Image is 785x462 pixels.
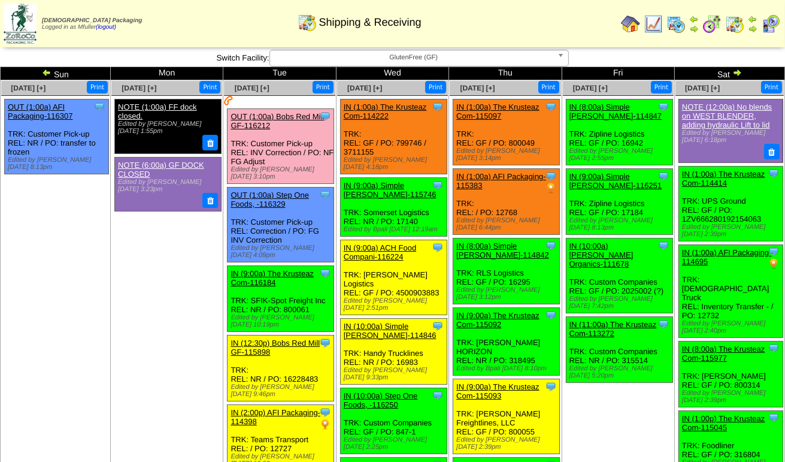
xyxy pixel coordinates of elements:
a: [DATE] [+] [11,84,46,92]
div: TRK: REL: GF / PO: 800049 [453,99,560,165]
img: Tooltip [432,320,444,332]
div: TRK: Zipline Logistics REL: GF / PO: 16942 [566,99,672,165]
img: Tooltip [319,110,331,122]
div: TRK: REL: NR / PO: 16228483 [228,336,334,401]
img: zoroco-logo-small.webp [4,4,37,44]
a: IN (9:00a) The Krusteaz Com-116184 [231,269,314,287]
a: IN (1:00a) The Krusteaz Com-114414 [682,170,765,188]
td: Sat [674,67,784,80]
img: Tooltip [545,240,557,252]
div: Edited by [PERSON_NAME] [DATE] 3:12pm [456,286,559,301]
div: Edited by [PERSON_NAME] [DATE] 8:13pm [8,156,108,171]
a: IN (10:00a) Step One Foods, -116250 [344,391,418,409]
div: Edited by [PERSON_NAME] [DATE] 10:19pm [231,314,334,328]
a: OUT (1:00a) Step One Foods, -116329 [231,191,309,209]
img: Tooltip [432,179,444,191]
img: Tooltip [319,337,331,349]
img: Tooltip [432,241,444,253]
img: Tooltip [768,342,780,354]
a: [DATE] [+] [347,84,382,92]
img: home.gif [621,14,640,34]
span: [DATE] [+] [685,84,720,92]
a: IN (1:00a) AFI Packaging-114695 [682,248,772,266]
button: Delete Note [202,193,218,209]
td: Wed [336,67,448,80]
a: IN (1:00a) The Krusteaz Com-114222 [344,102,427,120]
img: Tooltip [319,406,331,418]
a: OUT (1:00a) Bobs Red Mill GF-116212 [231,112,324,130]
div: TRK: Customer Pick-up REL: NR / PO: transfer to frozen [5,99,109,174]
img: Customer has been contacted and delivery has been arranged [224,96,234,105]
div: Edited by [PERSON_NAME] [DATE] 9:33pm [344,367,447,381]
div: Edited by [PERSON_NAME] [DATE] 2:39pm [682,224,783,238]
img: arrowleft.gif [42,68,51,77]
button: Delete Note [202,135,218,150]
div: TRK: UPS Ground REL: GF / PO: 1ZV666280192154063 [678,166,783,241]
img: Tooltip [768,167,780,179]
a: IN (1:00a) AFI Packaging-115383 [456,172,546,190]
div: TRK: [PERSON_NAME] Logistics REL: GF / PO: 4500903883 [340,240,447,315]
a: IN (8:00a) Simple [PERSON_NAME]-114847 [569,102,662,120]
a: [DATE] [+] [122,84,156,92]
div: TRK: Custom Companies REL: GF / PO: 2025002 (?) [566,238,672,313]
img: arrowright.gif [689,24,699,34]
button: Print [199,81,220,93]
td: Tue [223,67,336,80]
img: Tooltip [545,101,557,113]
td: Sun [1,67,111,80]
div: TRK: [DEMOGRAPHIC_DATA] Truck REL: Inventory Transfer - / PO: 12732 [678,244,783,337]
button: Print [651,81,672,93]
a: [DATE] [+] [460,84,495,92]
img: arrowright.gif [748,24,757,34]
a: IN (12:30p) Bobs Red Mill GF-115898 [231,339,320,357]
td: Thu [449,67,562,80]
a: [DATE] [+] [235,84,269,92]
button: Print [538,81,559,93]
img: Tooltip [545,381,557,392]
span: Shipping & Receiving [319,16,421,29]
div: TRK: [PERSON_NAME] HORIZON REL: NR / PO: 318495 [453,308,560,376]
div: Edited by [PERSON_NAME] [DATE] 6:18pm [682,129,778,144]
img: Tooltip [657,240,669,252]
img: calendarblend.gif [702,14,722,34]
img: Tooltip [545,309,557,321]
div: Edited by [PERSON_NAME] [DATE] 2:55pm [569,147,672,162]
a: IN (2:00p) AFI Packaging-114398 [231,408,320,426]
div: TRK: Custom Companies REL: GF / PO: 847-1 [340,388,447,454]
img: Tooltip [768,246,780,258]
button: Delete Note [764,144,780,159]
div: TRK: Handy Trucklines REL: NR / PO: 16983 [340,319,447,385]
div: Edited by [PERSON_NAME] [DATE] 2:51pm [344,297,447,312]
img: calendarcustomer.gif [761,14,780,34]
img: Tooltip [545,170,557,182]
img: PO [545,182,557,194]
a: [DATE] [+] [573,84,608,92]
span: GlutenFree (GF) [275,50,553,65]
a: IN (9:00a) The Krusteaz Com-115093 [456,382,540,400]
a: IN (1:00p) The Krusteaz Com-115045 [682,414,765,432]
div: TRK: REL: / PO: 12768 [453,169,560,235]
div: Edited by [PERSON_NAME] [DATE] 2:39pm [682,389,783,404]
div: Edited by Bpali [DATE] 8:10pm [456,365,559,372]
span: [DEMOGRAPHIC_DATA] Packaging [42,17,142,24]
img: Tooltip [657,318,669,330]
a: IN (9:00a) Simple [PERSON_NAME]-116251 [569,172,662,190]
a: NOTE (12:00a) No blends on WEST BLENDER, adding hydraulic Lift to lid [682,102,772,129]
div: TRK: [PERSON_NAME] REL: GF / PO: 800314 [678,341,783,407]
div: Edited by [PERSON_NAME] [DATE] 7:42pm [569,295,672,310]
img: calendarprod.gif [666,14,686,34]
button: Print [761,81,782,93]
img: Tooltip [93,101,105,113]
a: OUT (1:00a) AFI Packaging-116307 [8,102,72,120]
div: Edited by [PERSON_NAME] [DATE] 6:44pm [456,217,559,231]
div: TRK: REL: GF / PO: 799746 / 3711155 [340,99,447,174]
a: IN (8:00a) Simple [PERSON_NAME]-114842 [456,241,549,259]
img: arrowleft.gif [748,14,757,24]
div: Edited by [PERSON_NAME] [DATE] 8:13pm [569,217,672,231]
button: Print [313,81,334,93]
a: IN (10:00a) Simple [PERSON_NAME]-114846 [344,322,437,340]
img: Tooltip [657,101,669,113]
